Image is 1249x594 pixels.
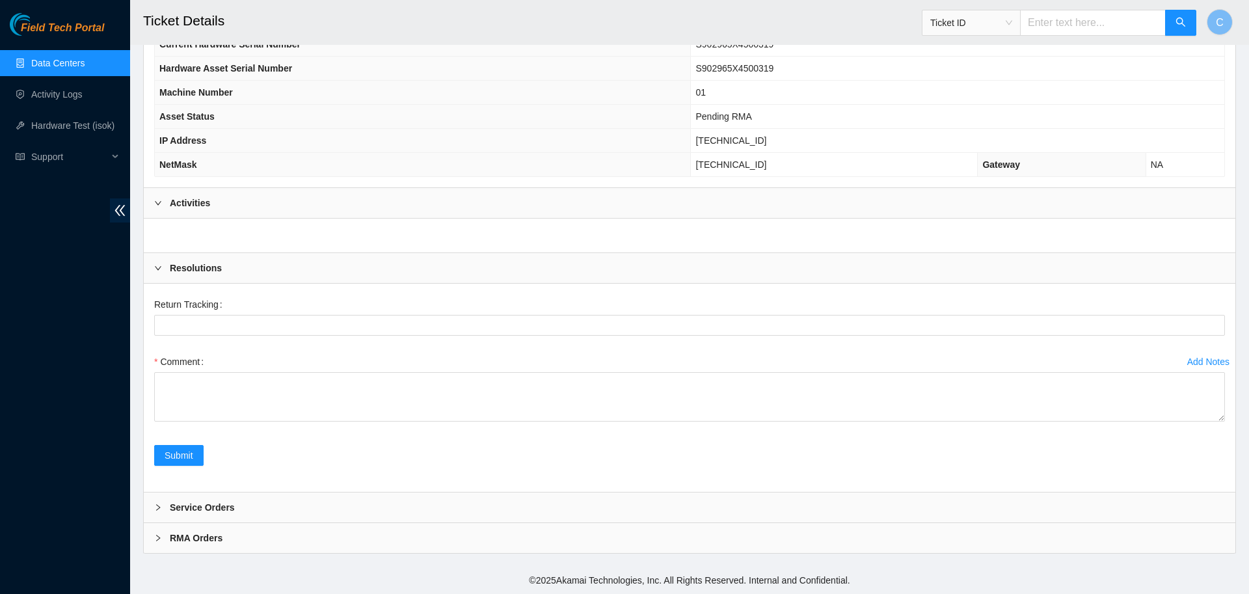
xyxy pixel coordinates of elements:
a: Data Centers [31,58,85,68]
b: Activities [170,196,210,210]
label: Comment [154,351,209,372]
b: Resolutions [170,261,222,275]
button: C [1207,9,1233,35]
label: Return Tracking [154,294,228,315]
a: Hardware Test (isok) [31,120,114,131]
input: Enter text here... [1020,10,1166,36]
span: NA [1151,159,1163,170]
span: Pending RMA [695,111,751,122]
span: [TECHNICAL_ID] [695,159,766,170]
span: IP Address [159,135,206,146]
a: Akamai TechnologiesField Tech Portal [10,23,104,40]
footer: © 2025 Akamai Technologies, Inc. All Rights Reserved. Internal and Confidential. [130,567,1249,594]
span: Machine Number [159,87,233,98]
span: [TECHNICAL_ID] [695,135,766,146]
button: Add Notes [1187,351,1230,372]
span: Hardware Asset Serial Number [159,63,292,74]
span: S902965X4500319 [695,63,773,74]
img: Akamai Technologies [10,13,66,36]
div: Resolutions [144,253,1235,283]
div: Activities [144,188,1235,218]
div: Service Orders [144,493,1235,522]
span: C [1216,14,1224,31]
span: Submit [165,448,193,463]
span: Gateway [982,159,1020,170]
span: right [154,199,162,207]
span: Field Tech Portal [21,22,104,34]
button: search [1165,10,1196,36]
span: Ticket ID [930,13,1012,33]
span: search [1175,17,1186,29]
span: right [154,504,162,511]
div: RMA Orders [144,523,1235,553]
span: right [154,534,162,542]
button: Submit [154,445,204,466]
span: right [154,264,162,272]
span: Support [31,144,108,170]
input: Return Tracking [154,315,1225,336]
div: Add Notes [1187,357,1229,366]
b: RMA Orders [170,531,222,545]
span: 01 [695,87,706,98]
a: Activity Logs [31,89,83,100]
span: Asset Status [159,111,215,122]
b: Service Orders [170,500,235,515]
span: NetMask [159,159,197,170]
span: double-left [110,198,130,223]
span: read [16,152,25,161]
textarea: Comment [154,372,1225,422]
